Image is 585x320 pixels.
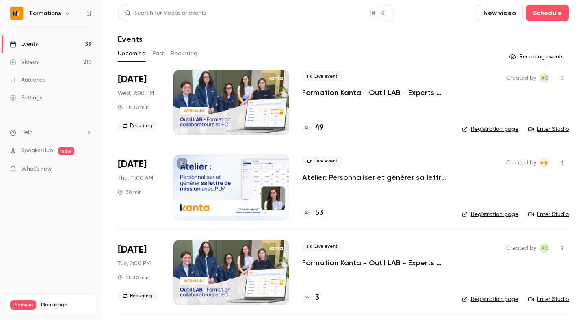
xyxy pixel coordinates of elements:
img: Formations [10,7,23,20]
h1: Events [118,34,143,44]
div: Events [10,40,38,48]
h4: 3 [315,292,319,303]
span: [DATE] [118,73,147,86]
li: help-dropdown-opener [10,128,92,137]
div: Audience [10,76,46,84]
a: 49 [302,122,323,133]
h4: 53 [315,208,323,218]
iframe: Noticeable Trigger [82,166,92,173]
span: Anaïs Cachelou [539,73,549,83]
h4: 49 [315,122,323,133]
div: Videos [10,58,39,66]
button: Upcoming [118,47,146,60]
button: Past [152,47,164,60]
span: new [58,147,74,155]
span: [DATE] [118,158,147,171]
button: Schedule [526,5,569,21]
span: AC [541,243,548,253]
button: Recurring events [506,50,569,63]
a: Atelier: Personnaliser et générer sa lettre de mission avec PLM [302,173,449,182]
span: Help [21,128,33,137]
span: Created by [506,158,536,168]
div: Oct 2 Thu, 11:00 AM (Europe/Paris) [118,155,160,220]
span: Recurring [118,121,157,131]
a: Enter Studio [528,295,569,303]
a: Registration page [462,125,518,133]
span: Created by [506,243,536,253]
a: SpeakerHub [21,147,53,155]
span: Anaïs Cachelou [539,243,549,253]
span: Marion Roquet [539,158,549,168]
div: 1 h 30 min [118,104,149,110]
span: Live event [302,156,342,166]
button: New video [477,5,523,21]
span: Live event [302,242,342,251]
a: Registration page [462,295,518,303]
button: Recurring [171,47,198,60]
div: Oct 1 Wed, 2:00 PM (Europe/Paris) [118,70,160,135]
div: Search for videos or events [125,9,206,17]
span: MR [541,158,548,168]
a: Enter Studio [528,125,569,133]
span: What's new [21,165,52,173]
a: 53 [302,208,323,218]
a: Formation Kanta - Outil LAB - Experts Comptables & Collaborateurs [302,258,449,268]
div: Oct 7 Tue, 2:00 PM (Europe/Paris) [118,240,160,305]
span: Recurring [118,291,157,301]
div: 1 h 30 min [118,274,149,281]
span: Wed, 2:00 PM [118,89,154,97]
span: Premium [10,300,36,310]
a: 3 [302,292,319,303]
div: Settings [10,94,42,102]
a: Formation Kanta - Outil LAB - Experts Comptables & Collaborateurs [302,88,449,97]
div: 30 min [118,189,142,195]
span: Tue, 2:00 PM [118,259,151,268]
a: Enter Studio [528,210,569,218]
span: Thu, 11:00 AM [118,174,153,182]
span: Created by [506,73,536,83]
span: AC [541,73,548,83]
span: [DATE] [118,243,147,256]
span: Live event [302,71,342,81]
a: Registration page [462,210,518,218]
span: Plan usage [41,302,91,308]
h6: Formations [30,9,61,17]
